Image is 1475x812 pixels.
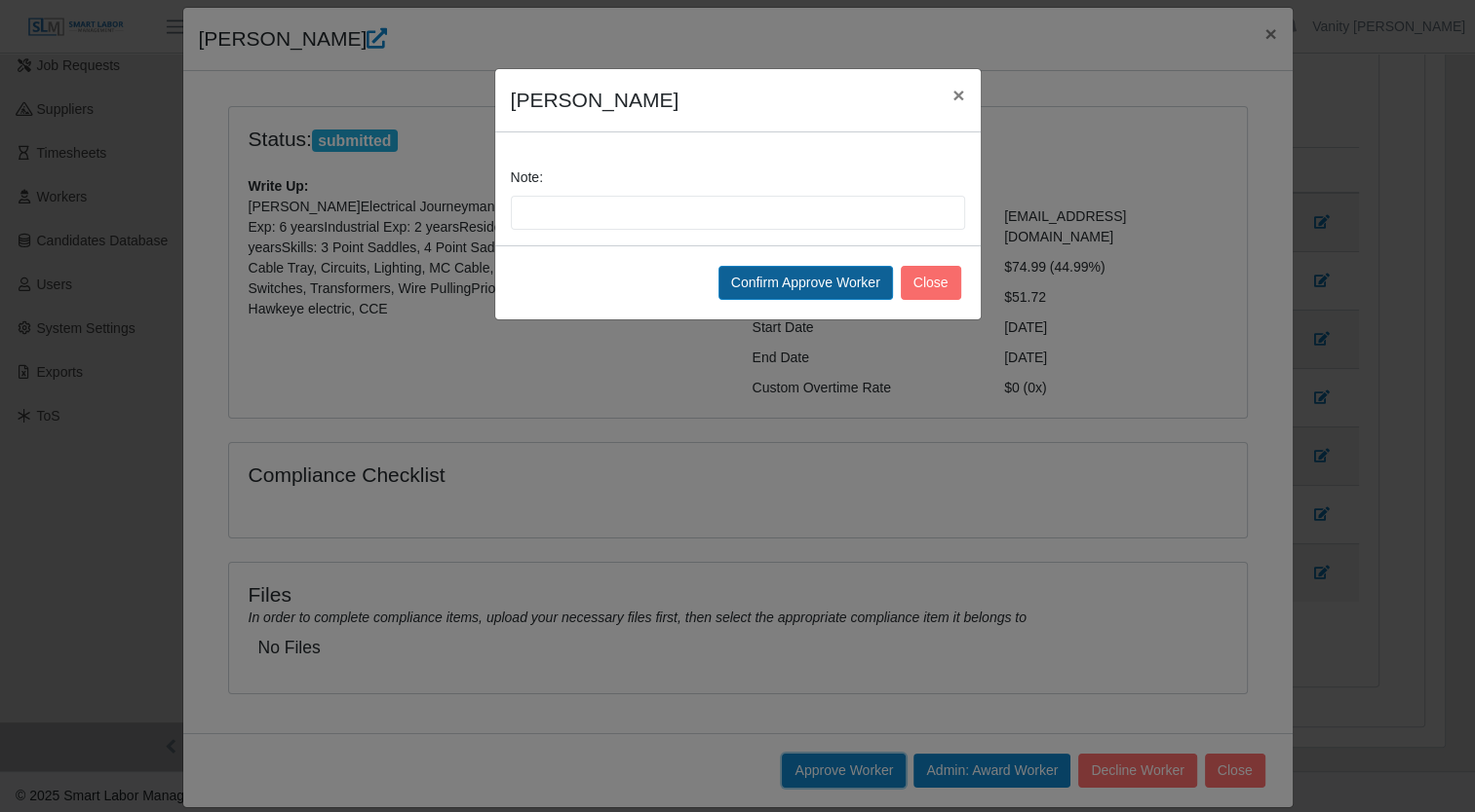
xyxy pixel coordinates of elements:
[511,85,679,116] h4: [PERSON_NAME]
[937,69,980,121] button: Close
[511,167,543,188] label: Note:
[718,266,893,300] button: Confirm Approve Worker
[952,84,964,106] span: ×
[901,266,961,300] button: Close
